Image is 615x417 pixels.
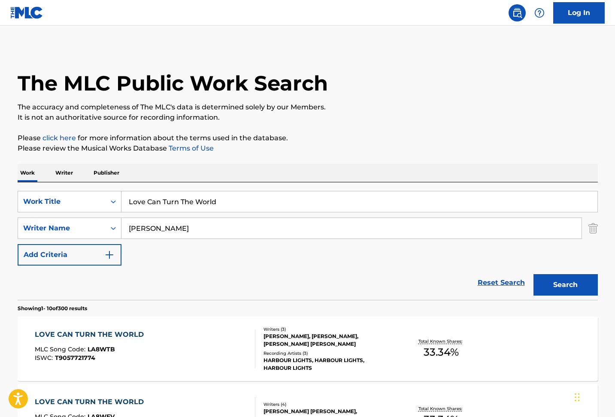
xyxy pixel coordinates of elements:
[588,218,598,239] img: Delete Criterion
[18,70,328,96] h1: The MLC Public Work Search
[531,4,548,21] div: Help
[264,357,393,372] div: HARBOUR LIGHTS, HARBOUR LIGHTS, HARBOUR LIGHTS
[167,144,214,152] a: Terms of Use
[53,164,76,182] p: Writer
[18,143,598,154] p: Please review the Musical Works Database
[91,164,122,182] p: Publisher
[88,345,115,353] span: LA8WTB
[23,223,100,233] div: Writer Name
[35,354,55,362] span: ISWC :
[23,196,100,207] div: Work Title
[572,376,615,417] iframe: Chat Widget
[418,338,464,344] p: Total Known Shares:
[534,8,545,18] img: help
[18,102,598,112] p: The accuracy and completeness of The MLC's data is determined solely by our Members.
[512,8,522,18] img: search
[418,405,464,412] p: Total Known Shares:
[553,2,605,24] a: Log In
[18,317,598,381] a: LOVE CAN TURN THE WORLDMLC Song Code:LA8WTBISWC:T9057721774Writers (3)[PERSON_NAME], [PERSON_NAME...
[509,4,526,21] a: Public Search
[18,305,87,312] p: Showing 1 - 10 of 300 results
[424,344,459,360] span: 33.34 %
[473,273,529,292] a: Reset Search
[18,133,598,143] p: Please for more information about the terms used in the database.
[264,350,393,357] div: Recording Artists ( 3 )
[104,250,115,260] img: 9d2ae6d4665cec9f34b9.svg
[264,332,393,348] div: [PERSON_NAME], [PERSON_NAME], [PERSON_NAME] [PERSON_NAME]
[18,244,121,266] button: Add Criteria
[35,397,148,407] div: LOVE CAN TURN THE WORLD
[55,354,95,362] span: T9057721774
[264,326,393,332] div: Writers ( 3 )
[35,329,148,340] div: LOVE CAN TURN THE WORLD
[10,6,43,19] img: MLC Logo
[18,112,598,123] p: It is not an authoritative source for recording information.
[42,134,76,142] a: click here
[264,401,393,408] div: Writers ( 4 )
[533,274,598,296] button: Search
[575,384,580,410] div: Drag
[18,164,37,182] p: Work
[35,345,88,353] span: MLC Song Code :
[18,191,598,300] form: Search Form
